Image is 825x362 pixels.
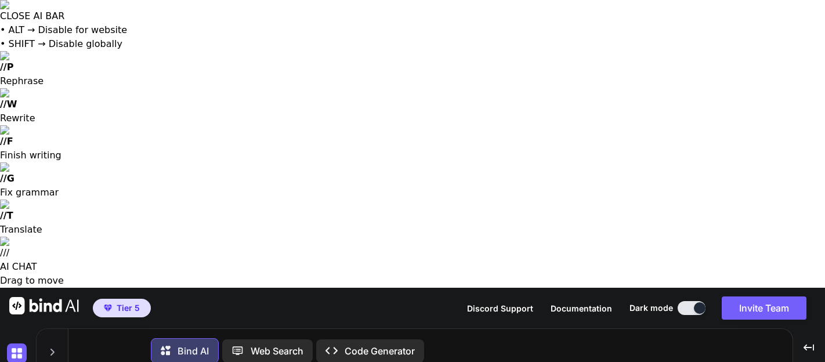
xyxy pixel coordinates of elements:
span: Documentation [551,303,612,313]
p: Code Generator [345,344,415,358]
button: Discord Support [467,302,533,314]
span: Dark mode [629,302,673,314]
img: Bind AI [9,297,79,314]
button: premiumTier 5 [93,299,151,317]
p: Bind AI [178,344,209,358]
span: Discord Support [467,303,533,313]
button: Documentation [551,302,612,314]
img: premium [104,305,112,312]
span: Tier 5 [117,302,140,314]
button: Invite Team [722,296,806,320]
p: Web Search [251,344,303,358]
